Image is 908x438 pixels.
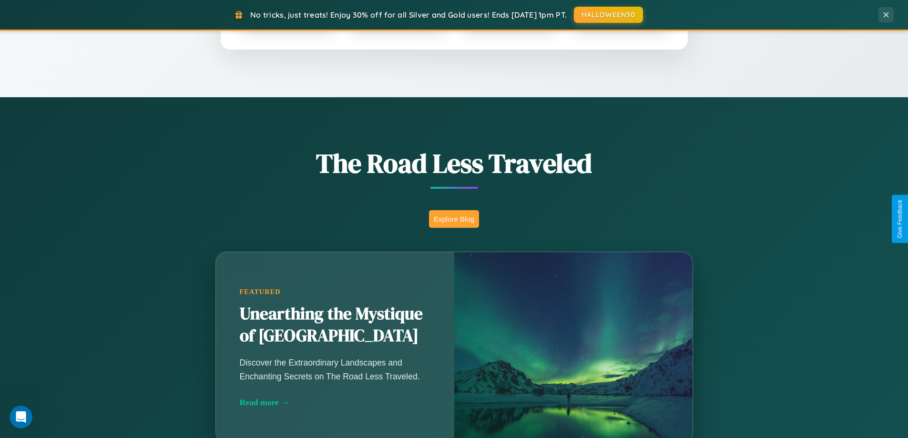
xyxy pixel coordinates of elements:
div: Featured [240,288,430,296]
div: Read more → [240,397,430,407]
button: Explore Blog [429,210,479,228]
h2: Unearthing the Mystique of [GEOGRAPHIC_DATA] [240,303,430,347]
p: Discover the Extraordinary Landscapes and Enchanting Secrets on The Road Less Traveled. [240,356,430,383]
iframe: Intercom live chat [10,406,32,428]
div: Give Feedback [897,200,903,238]
span: No tricks, just treats! Enjoy 30% off for all Silver and Gold users! Ends [DATE] 1pm PT. [250,10,567,20]
button: HALLOWEEN30 [574,7,643,23]
h1: The Road Less Traveled [168,145,740,182]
